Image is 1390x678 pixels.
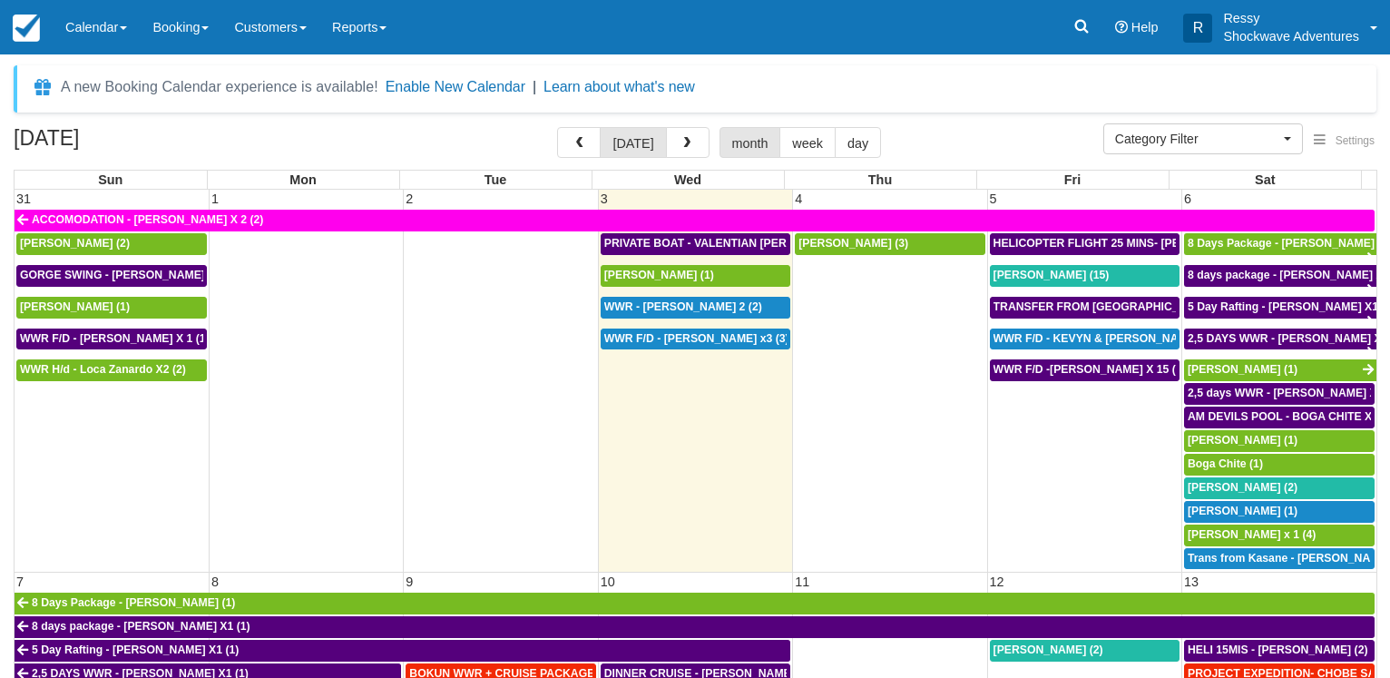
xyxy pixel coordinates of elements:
[15,575,25,589] span: 7
[404,575,415,589] span: 9
[20,237,130,250] span: [PERSON_NAME] (2)
[16,233,207,255] a: [PERSON_NAME] (2)
[990,297,1180,319] a: TRANSFER FROM [GEOGRAPHIC_DATA] TO VIC FALLS - [PERSON_NAME] X 1 (1)
[1184,265,1376,287] a: 8 days package - [PERSON_NAME] X1 (1)
[1188,363,1297,376] span: [PERSON_NAME] (1)
[601,265,790,287] a: [PERSON_NAME] (1)
[601,233,790,255] a: PRIVATE BOAT - VALENTIAN [PERSON_NAME] X 4 (4)
[15,593,1375,614] a: 8 Days Package - [PERSON_NAME] (1)
[386,78,525,96] button: Enable New Calendar
[1223,27,1359,45] p: Shockwave Adventures
[20,363,186,376] span: WWR H/d - Loca Zanardo X2 (2)
[994,269,1110,281] span: [PERSON_NAME] (15)
[600,127,666,158] button: [DATE]
[990,640,1180,662] a: [PERSON_NAME] (2)
[604,332,789,345] span: WWR F/D - [PERSON_NAME] x3 (3)
[32,596,235,609] span: 8 Days Package - [PERSON_NAME] (1)
[779,127,836,158] button: week
[1182,192,1193,206] span: 6
[1184,501,1375,523] a: [PERSON_NAME] (1)
[16,359,207,381] a: WWR H/d - Loca Zanardo X2 (2)
[994,644,1103,656] span: [PERSON_NAME] (2)
[1183,14,1212,43] div: R
[98,172,122,187] span: Sun
[604,300,762,313] span: WWR - [PERSON_NAME] 2 (2)
[1184,548,1375,570] a: Trans from Kasane - [PERSON_NAME] X4 (4)
[1184,359,1376,381] a: [PERSON_NAME] (1)
[1188,457,1263,470] span: Boga Chite (1)
[1115,130,1279,148] span: Category Filter
[15,210,1375,231] a: ACCOMODATION - [PERSON_NAME] X 2 (2)
[793,192,804,206] span: 4
[601,329,790,350] a: WWR F/D - [PERSON_NAME] x3 (3)
[990,233,1180,255] a: HELICOPTER FLIGHT 25 MINS- [PERSON_NAME] X1 (1)
[1188,528,1316,541] span: [PERSON_NAME] x 1 (4)
[601,297,790,319] a: WWR - [PERSON_NAME] 2 (2)
[533,79,536,94] span: |
[994,363,1192,376] span: WWR F/D -[PERSON_NAME] X 15 (15)
[16,265,207,287] a: GORGE SWING - [PERSON_NAME] X 2 (2)
[868,172,892,187] span: Thu
[1188,481,1297,494] span: [PERSON_NAME] (2)
[32,644,239,656] span: 5 Day Rafting - [PERSON_NAME] X1 (1)
[1184,383,1375,405] a: 2,5 days WWR - [PERSON_NAME] X2 (2)
[990,265,1180,287] a: [PERSON_NAME] (15)
[990,329,1180,350] a: WWR F/D - KEVYN & [PERSON_NAME] 2 (2)
[835,127,881,158] button: day
[604,237,889,250] span: PRIVATE BOAT - VALENTIAN [PERSON_NAME] X 4 (4)
[1131,20,1159,34] span: Help
[210,575,220,589] span: 8
[798,237,908,250] span: [PERSON_NAME] (3)
[20,269,241,281] span: GORGE SWING - [PERSON_NAME] X 2 (2)
[16,329,207,350] a: WWR F/D - [PERSON_NAME] X 1 (1)
[210,192,220,206] span: 1
[1184,430,1375,452] a: [PERSON_NAME] (1)
[793,575,811,589] span: 11
[15,616,1375,638] a: 8 days package - [PERSON_NAME] X1 (1)
[1184,477,1375,499] a: [PERSON_NAME] (2)
[32,620,250,633] span: 8 days package - [PERSON_NAME] X1 (1)
[1182,575,1200,589] span: 13
[988,192,999,206] span: 5
[485,172,507,187] span: Tue
[1184,454,1375,476] a: Boga Chite (1)
[16,297,207,319] a: [PERSON_NAME] (1)
[20,300,130,313] span: [PERSON_NAME] (1)
[1223,9,1359,27] p: Ressy
[1184,640,1375,662] a: HELI 15MIS - [PERSON_NAME] (2)
[15,192,33,206] span: 31
[674,172,701,187] span: Wed
[795,233,984,255] a: [PERSON_NAME] (3)
[61,76,378,98] div: A new Booking Calendar experience is available!
[15,640,790,662] a: 5 Day Rafting - [PERSON_NAME] X1 (1)
[599,575,617,589] span: 10
[1115,21,1128,34] i: Help
[1103,123,1303,154] button: Category Filter
[1184,407,1375,428] a: AM DEVILS POOL - BOGA CHITE X 1 (1)
[1188,505,1297,517] span: [PERSON_NAME] (1)
[289,172,317,187] span: Mon
[14,127,243,161] h2: [DATE]
[1255,172,1275,187] span: Sat
[1336,134,1375,147] span: Settings
[1184,297,1376,319] a: 5 Day Rafting - [PERSON_NAME] X1 (1)
[994,237,1287,250] span: HELICOPTER FLIGHT 25 MINS- [PERSON_NAME] X1 (1)
[1188,644,1368,656] span: HELI 15MIS - [PERSON_NAME] (2)
[604,269,714,281] span: [PERSON_NAME] (1)
[599,192,610,206] span: 3
[988,575,1006,589] span: 12
[13,15,40,42] img: checkfront-main-nav-mini-logo.png
[1184,233,1376,255] a: 8 Days Package - [PERSON_NAME] (1)
[1184,329,1376,350] a: 2,5 DAYS WWR - [PERSON_NAME] X1 (1)
[543,79,695,94] a: Learn about what's new
[1184,525,1375,546] a: [PERSON_NAME] x 1 (4)
[994,332,1225,345] span: WWR F/D - KEVYN & [PERSON_NAME] 2 (2)
[990,359,1180,381] a: WWR F/D -[PERSON_NAME] X 15 (15)
[32,213,263,226] span: ACCOMODATION - [PERSON_NAME] X 2 (2)
[404,192,415,206] span: 2
[1064,172,1081,187] span: Fri
[20,332,210,345] span: WWR F/D - [PERSON_NAME] X 1 (1)
[1188,434,1297,447] span: [PERSON_NAME] (1)
[1303,128,1385,154] button: Settings
[719,127,781,158] button: month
